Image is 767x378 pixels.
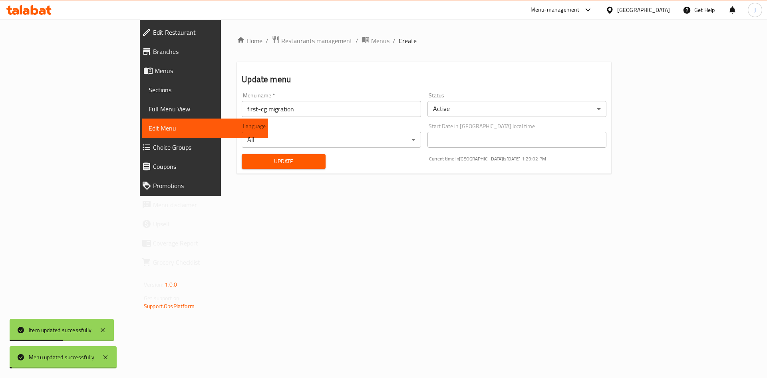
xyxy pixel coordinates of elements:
span: Edit Restaurant [153,28,262,37]
a: Menus [362,36,389,46]
span: Full Menu View [149,104,262,114]
div: [GEOGRAPHIC_DATA] [617,6,670,14]
span: Coverage Report [153,238,262,248]
input: Please enter Menu name [242,101,421,117]
span: Sections [149,85,262,95]
a: Full Menu View [142,99,268,119]
span: Get support on: [144,293,181,303]
div: Menu-management [531,5,580,15]
span: Version: [144,279,163,290]
a: Coverage Report [135,234,268,253]
span: Menus [155,66,262,75]
a: Menus [135,61,268,80]
nav: breadcrumb [237,36,611,46]
span: 1.0.0 [165,279,177,290]
span: Update [248,156,319,166]
a: Coupons [135,157,268,176]
span: Branches [153,47,262,56]
span: J [754,6,756,14]
div: Item updated successfully [29,326,91,334]
span: Promotions [153,181,262,190]
div: All [242,132,421,148]
span: Choice Groups [153,142,262,152]
li: / [356,36,358,46]
a: Upsell [135,214,268,234]
a: Sections [142,80,268,99]
span: Grocery Checklist [153,257,262,267]
a: Menu disclaimer [135,195,268,214]
a: Support.OpsPlatform [144,301,195,311]
a: Restaurants management [272,36,352,46]
span: Coupons [153,162,262,171]
span: Create [399,36,417,46]
h2: Update menu [242,73,606,85]
span: Upsell [153,219,262,229]
button: Update [242,154,326,169]
span: Edit Menu [149,123,262,133]
a: Grocery Checklist [135,253,268,272]
span: Menu disclaimer [153,200,262,210]
div: Active [427,101,606,117]
div: Menu updated successfully [29,353,94,362]
span: Restaurants management [281,36,352,46]
a: Edit Restaurant [135,23,268,42]
span: Menus [371,36,389,46]
a: Edit Menu [142,119,268,138]
li: / [393,36,395,46]
a: Choice Groups [135,138,268,157]
a: Promotions [135,176,268,195]
p: Current time in [GEOGRAPHIC_DATA] is [DATE] 1:29:02 PM [429,155,606,162]
a: Branches [135,42,268,61]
